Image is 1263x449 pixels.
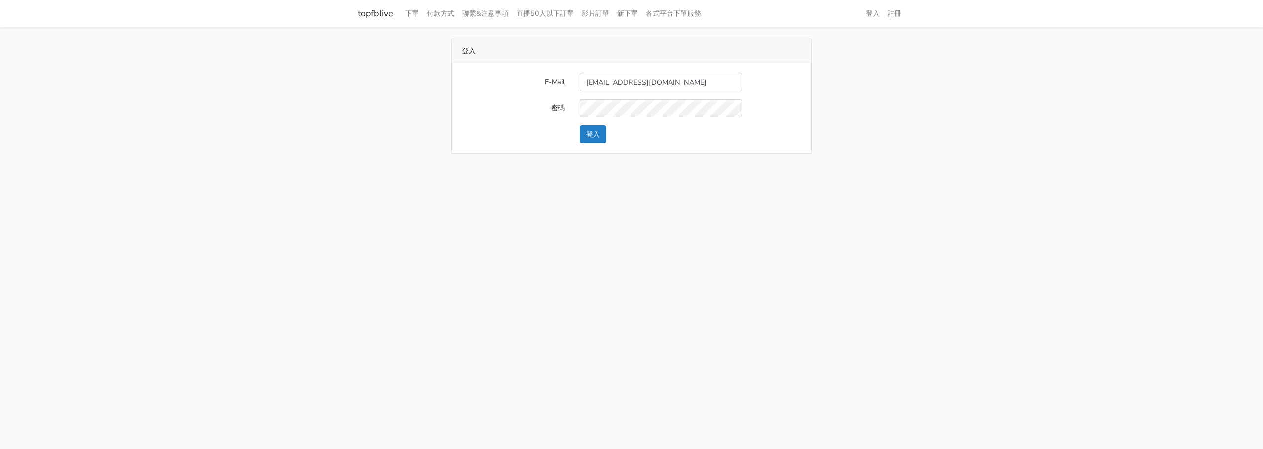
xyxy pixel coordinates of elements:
[884,4,905,23] a: 註冊
[401,4,423,23] a: 下單
[454,99,572,117] label: 密碼
[862,4,884,23] a: 登入
[452,39,811,63] div: 登入
[454,73,572,91] label: E-Mail
[613,4,642,23] a: 新下單
[423,4,458,23] a: 付款方式
[358,4,393,23] a: topfblive
[513,4,578,23] a: 直播50人以下訂單
[458,4,513,23] a: 聯繫&注意事項
[642,4,705,23] a: 各式平台下單服務
[580,125,606,143] button: 登入
[578,4,613,23] a: 影片訂單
